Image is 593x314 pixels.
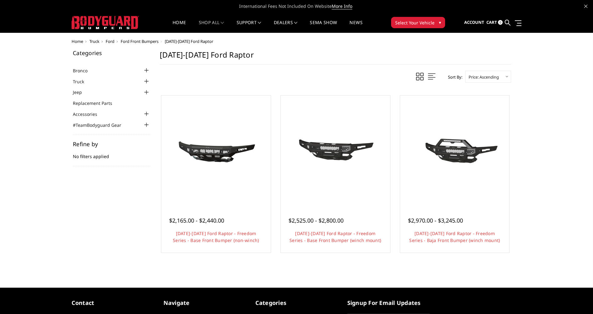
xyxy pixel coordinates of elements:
a: Ford [106,39,114,44]
a: Bronco [73,67,95,74]
a: 2021-2025 Ford Raptor - Freedom Series - Base Front Bumper (non-winch) 2021-2025 Ford Raptor - Fr... [163,97,269,203]
a: Truck [89,39,99,44]
a: Dealers [274,20,298,33]
a: Ford Front Bumpers [121,39,158,44]
span: $2,525.00 - $2,800.00 [289,217,344,224]
a: [DATE]-[DATE] Ford Raptor - Freedom Series - Base Front Bumper (winch mount) [289,230,381,243]
a: 2021-2025 Ford Raptor - Freedom Series - Base Front Bumper (winch mount) [282,97,389,203]
a: Truck [73,78,92,85]
h5: contact [72,299,154,307]
h5: Refine by [73,141,150,147]
span: $2,165.00 - $2,440.00 [169,217,224,224]
a: Accessories [73,111,105,117]
h5: signup for email updates [347,299,430,307]
a: shop all [199,20,224,33]
a: Cart 0 [486,14,503,31]
a: Account [464,14,484,31]
a: Home [72,39,83,44]
a: Jeep [73,89,90,95]
span: Account [464,19,484,25]
img: BODYGUARD BUMPERS [72,16,139,29]
a: Home [173,20,186,33]
span: Select Your Vehicle [395,19,435,26]
a: More Info [332,3,352,9]
div: No filters applied [73,141,150,166]
h1: [DATE]-[DATE] Ford Raptor [160,50,511,64]
label: Sort By: [445,72,462,82]
a: Replacement Parts [73,100,120,106]
img: 2021-2025 Ford Raptor - Freedom Series - Base Front Bumper (winch mount) [285,127,385,174]
button: Select Your Vehicle [391,17,445,28]
span: $2,970.00 - $3,245.00 [408,217,463,224]
h5: Navigate [163,299,246,307]
span: [DATE]-[DATE] Ford Raptor [165,39,213,44]
a: [DATE]-[DATE] Ford Raptor - Freedom Series - Baja Front Bumper (winch mount) [409,230,500,243]
h5: Categories [73,50,150,56]
a: #TeamBodyguard Gear [73,122,129,128]
span: ▾ [439,19,441,26]
span: Cart [486,19,497,25]
span: 0 [498,20,503,25]
a: [DATE]-[DATE] Ford Raptor - Freedom Series - Base Front Bumper (non-winch) [173,230,259,243]
a: News [349,20,362,33]
a: 2021-2025 Ford Raptor - Freedom Series - Baja Front Bumper (winch mount) 2021-2025 Ford Raptor - ... [402,97,508,203]
a: Support [237,20,261,33]
h5: Categories [255,299,338,307]
a: SEMA Show [310,20,337,33]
